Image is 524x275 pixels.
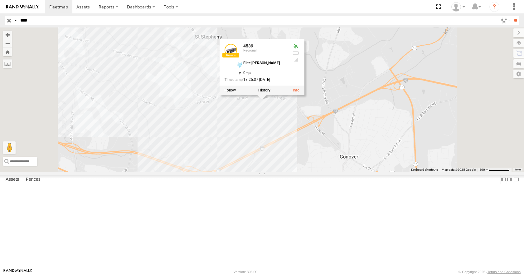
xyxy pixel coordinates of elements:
[3,31,12,39] button: Zoom in
[243,49,287,52] div: Regional
[488,270,521,274] a: Terms and Conditions
[3,59,12,68] label: Measure
[513,175,519,184] label: Hide Summary Table
[23,175,44,184] label: Fences
[292,51,299,56] div: No battery health information received from this device.
[498,16,512,25] label: Search Filter Options
[500,175,507,184] label: Dock Summary Table to the Left
[489,2,499,12] i: ?
[515,168,521,171] a: Terms (opens in new tab)
[243,61,287,66] div: Elite [PERSON_NAME]
[6,5,39,9] img: rand-logo.svg
[243,71,251,75] span: 0
[458,270,521,274] div: © Copyright 2025 -
[3,269,32,275] a: Visit our Website
[225,78,287,82] div: Date/time of location update
[13,16,18,25] label: Search Query
[225,88,236,93] label: Realtime tracking of Asset
[292,44,299,49] div: Valid GPS Fix
[258,88,270,93] label: View Asset History
[507,175,513,184] label: Dock Summary Table to the Right
[2,175,22,184] label: Assets
[3,39,12,48] button: Zoom out
[225,44,237,56] a: View Asset Details
[293,88,299,93] a: View Asset Details
[234,270,257,274] div: Version: 306.00
[411,168,438,172] button: Keyboard shortcuts
[442,168,476,171] span: Map data ©2025 Google
[449,2,467,12] div: Todd Sigmon
[3,141,16,154] button: Drag Pegman onto the map to open Street View
[3,48,12,56] button: Zoom Home
[243,44,253,49] a: 4539
[513,70,524,78] label: Map Settings
[478,168,512,172] button: Map Scale: 500 m per 64 pixels
[292,57,299,62] div: Last Event GSM Signal Strength
[479,168,488,171] span: 500 m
